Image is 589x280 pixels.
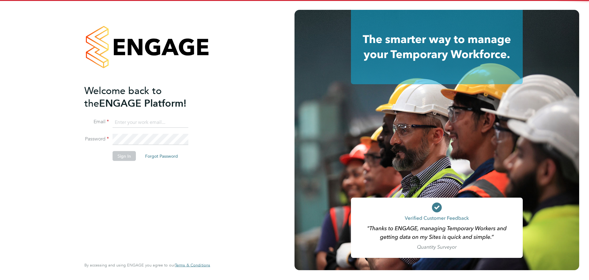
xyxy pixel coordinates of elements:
button: Sign In [113,151,136,161]
button: Forgot Password [140,151,183,161]
label: Password [84,136,109,142]
label: Email [84,119,109,125]
input: Enter your work email... [113,117,188,128]
h2: ENGAGE Platform! [84,84,204,109]
span: Welcome back to the [84,85,162,109]
span: By accessing and using ENGAGE you agree to our [84,262,210,268]
a: Terms & Conditions [175,263,210,268]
